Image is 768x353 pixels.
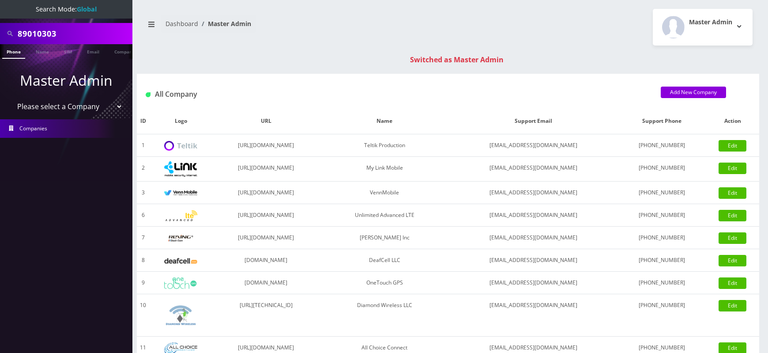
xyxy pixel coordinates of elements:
[137,272,149,294] td: 9
[320,134,449,157] td: Teltik Production
[213,134,320,157] td: [URL][DOMAIN_NAME]
[719,277,746,289] a: Edit
[320,108,449,134] th: Name
[146,92,151,97] img: All Company
[719,140,746,152] a: Edit
[164,190,197,196] img: VennMobile
[617,134,706,157] td: [PHONE_NUMBER]
[137,108,149,134] th: ID
[450,157,617,182] td: [EMAIL_ADDRESS][DOMAIN_NAME]
[18,25,130,42] input: Search All Companies
[617,157,706,182] td: [PHONE_NUMBER]
[146,54,768,65] div: Switched as Master Admin
[164,258,197,264] img: DeafCell LLC
[137,157,149,182] td: 2
[617,227,706,249] td: [PHONE_NUMBER]
[617,272,706,294] td: [PHONE_NUMBER]
[653,9,753,46] button: Master Admin
[719,187,746,199] a: Edit
[320,157,449,182] td: My Link Mobile
[110,44,139,58] a: Company
[450,294,617,337] td: [EMAIL_ADDRESS][DOMAIN_NAME]
[137,227,149,249] td: 7
[689,19,732,26] h2: Master Admin
[450,204,617,227] td: [EMAIL_ADDRESS][DOMAIN_NAME]
[164,210,197,221] img: Unlimited Advanced LTE
[617,249,706,272] td: [PHONE_NUMBER]
[198,19,251,28] li: Master Admin
[719,210,746,221] a: Edit
[137,249,149,272] td: 8
[137,204,149,227] td: 6
[320,182,449,204] td: VennMobile
[617,294,706,337] td: [PHONE_NUMBER]
[149,108,212,134] th: Logo
[137,294,149,337] td: 10
[2,44,25,59] a: Phone
[213,294,320,337] td: [URL][TECHNICAL_ID]
[146,90,648,99] h1: All Company
[164,141,197,151] img: Teltik Production
[36,5,97,13] span: Search Mode:
[661,87,726,98] a: Add New Company
[320,272,449,294] td: OneTouch GPS
[450,272,617,294] td: [EMAIL_ADDRESS][DOMAIN_NAME]
[450,182,617,204] td: [EMAIL_ADDRESS][DOMAIN_NAME]
[213,227,320,249] td: [URL][DOMAIN_NAME]
[213,182,320,204] td: [URL][DOMAIN_NAME]
[706,108,759,134] th: Action
[213,157,320,182] td: [URL][DOMAIN_NAME]
[60,44,76,58] a: SIM
[31,44,53,58] a: Name
[450,108,617,134] th: Support Email
[166,19,198,28] a: Dashboard
[213,272,320,294] td: [DOMAIN_NAME]
[320,227,449,249] td: [PERSON_NAME] Inc
[617,204,706,227] td: [PHONE_NUMBER]
[164,277,197,289] img: OneTouch GPS
[83,44,104,58] a: Email
[719,232,746,244] a: Edit
[77,5,97,13] strong: Global
[137,182,149,204] td: 3
[617,108,706,134] th: Support Phone
[137,134,149,157] td: 1
[164,234,197,243] img: Rexing Inc
[719,163,746,174] a: Edit
[320,249,449,272] td: DeafCell LLC
[450,134,617,157] td: [EMAIL_ADDRESS][DOMAIN_NAME]
[143,15,441,40] nav: breadcrumb
[719,300,746,311] a: Edit
[320,294,449,337] td: Diamond Wireless LLC
[450,249,617,272] td: [EMAIL_ADDRESS][DOMAIN_NAME]
[164,161,197,177] img: My Link Mobile
[617,182,706,204] td: [PHONE_NUMBER]
[719,255,746,266] a: Edit
[213,204,320,227] td: [URL][DOMAIN_NAME]
[450,227,617,249] td: [EMAIL_ADDRESS][DOMAIN_NAME]
[19,125,47,132] span: Companies
[213,108,320,134] th: URL
[164,299,197,332] img: Diamond Wireless LLC
[320,204,449,227] td: Unlimited Advanced LTE
[213,249,320,272] td: [DOMAIN_NAME]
